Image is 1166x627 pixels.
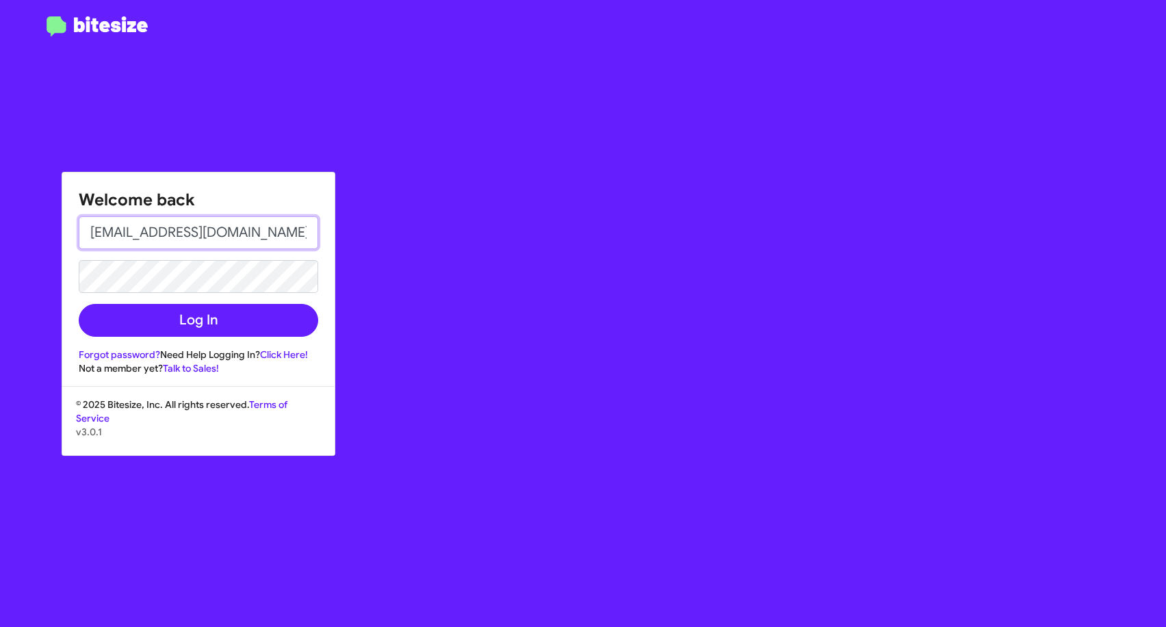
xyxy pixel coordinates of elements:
h1: Welcome back [79,189,318,211]
a: Click Here! [260,348,308,361]
div: Need Help Logging In? [79,348,318,361]
div: © 2025 Bitesize, Inc. All rights reserved. [62,398,335,455]
button: Log In [79,304,318,337]
div: Not a member yet? [79,361,318,375]
a: Forgot password? [79,348,160,361]
p: v3.0.1 [76,425,321,439]
a: Terms of Service [76,398,287,424]
a: Talk to Sales! [163,362,219,374]
input: Email address [79,216,318,249]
